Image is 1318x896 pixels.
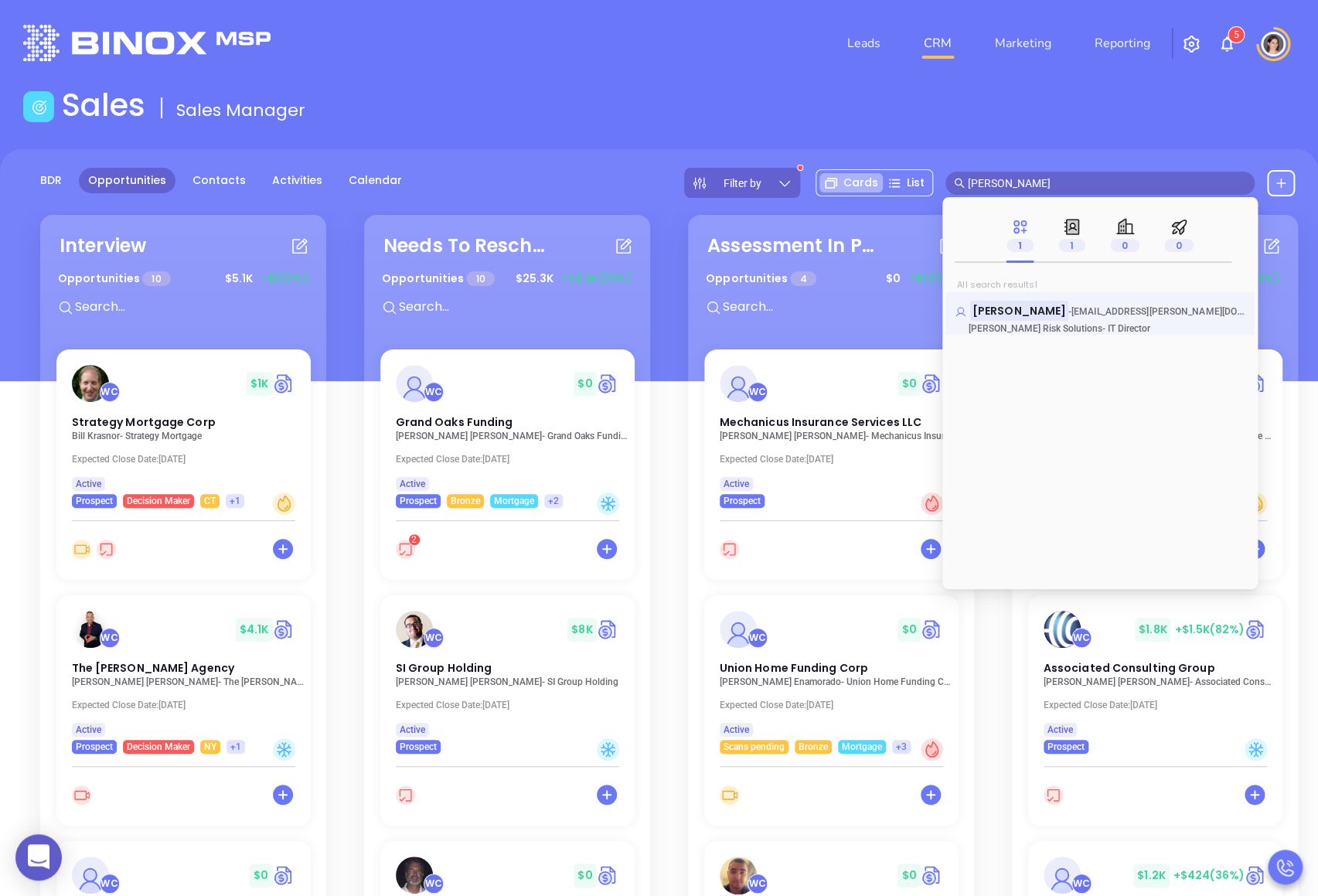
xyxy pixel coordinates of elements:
span: 4 [790,271,816,286]
sup: 5 [1228,27,1244,43]
a: Contacts [183,168,255,193]
p: Justin Kraus [955,303,1245,311]
img: Quote [273,864,295,887]
span: [EMAIL_ADDRESS][PERSON_NAME][DOMAIN_NAME] [1071,303,1295,319]
img: iconNotification [1218,35,1236,53]
a: profileWalter Contreras$4.1KCircle dollarThe [PERSON_NAME] Agency[PERSON_NAME] [PERSON_NAME]- The... [56,595,311,754]
a: profileWalter Contreras$0Circle dollarMechanicus Insurance Services LLC[PERSON_NAME] [PERSON_NAME... [704,349,959,508]
div: Walter Contreras [748,382,768,402]
div: Warm [273,492,295,515]
img: Grand Oaks Funding [396,365,433,402]
a: CRM [918,28,958,59]
span: SI Group Holding [396,660,492,676]
span: $ 1.8K [1135,618,1171,642]
a: Quote [597,864,619,887]
img: Quote [597,372,619,395]
span: 10 [142,271,170,286]
h1: Sales [62,87,145,124]
img: Union Home Funding Corp [720,611,757,648]
img: logo [23,25,271,61]
p: Expected Close Date: [DATE] [720,454,952,465]
div: Needs To Reschedule [383,232,553,260]
div: Cold [597,738,619,761]
span: 1 [1006,239,1034,252]
span: All search results 1 [957,278,1037,291]
p: Juan Enamorado - Union Home Funding Corp [720,676,952,687]
p: Expected Close Date: [DATE] [72,454,304,465]
input: Search... [721,297,953,317]
span: Active [76,475,101,492]
p: Expected Close Date: [DATE] [396,454,628,465]
img: Quote [921,618,943,641]
div: Hot [921,738,943,761]
span: Mechanicus Insurance Services LLC [720,414,921,430]
div: Walter Contreras [100,628,120,648]
a: Opportunities [79,168,175,193]
span: Active [400,475,425,492]
span: $ 0 [882,267,904,291]
img: Quote [273,618,295,641]
p: - IT Director [955,323,1187,334]
p: Expected Close Date: [DATE] [720,700,952,710]
span: 0 [1110,239,1139,252]
p: Stephen Demaria - Associated Consulting Group [1044,676,1275,687]
div: Walter Contreras [1071,874,1092,894]
div: Cards [819,173,883,192]
div: Cold [597,492,619,515]
a: BDR [31,168,71,193]
span: search [954,178,965,189]
img: Quote [921,372,943,395]
div: List [883,173,929,192]
a: Calendar [339,168,411,193]
span: $ 0 [250,864,272,887]
span: +3 [896,738,907,755]
span: +$1.5K (82%) [1174,622,1244,637]
img: Quote [1245,618,1267,641]
img: Insurance Advisory Group [396,857,433,894]
mark: [PERSON_NAME] [970,301,1068,320]
img: Cosmos Associates Insurance Brokerage Corp [720,857,757,894]
span: Strategy Mortgage Corp [72,414,216,430]
img: Peoples First Insurance [72,857,109,894]
p: Opportunities [706,264,816,293]
p: David Schonbrun - Mechanicus Insurance Services LLC [720,431,952,441]
span: 0 [1164,239,1194,252]
span: $ 25.3K [512,267,557,291]
span: Mortgage [494,492,534,509]
span: $ 0 [897,618,920,642]
span: 5 [1233,29,1238,40]
a: [PERSON_NAME]-[EMAIL_ADDRESS][PERSON_NAME][DOMAIN_NAME][PERSON_NAME] Risk Solutions- IT Director [955,303,1245,334]
a: Activities [263,168,332,193]
p: Expected Close Date: [DATE] [1044,700,1275,710]
a: Marketing [989,28,1057,59]
a: profileWalter Contreras$8KCircle dollarSI Group Holding[PERSON_NAME] [PERSON_NAME]- SI Group Hold... [380,595,635,754]
div: Walter Contreras [424,874,444,894]
span: +$8.3K (33%) [561,271,632,287]
span: Active [76,721,101,738]
a: Reporting [1088,28,1156,59]
img: Quote [273,372,295,395]
p: Michael Guillen - The Michael Guillen Agency [72,676,304,687]
span: CT [204,492,216,509]
div: Hot [921,492,943,515]
img: The Michael Guillen Agency [72,611,109,648]
img: Quote [921,864,943,887]
span: 1 [1058,239,1085,252]
span: $ 4.1K [236,618,273,642]
span: $ 0 [574,864,596,887]
img: Associated Consulting Group [1044,611,1081,648]
span: $ 5.1K [221,267,257,291]
p: Christopher Caggiano - Grand Oaks Funding LLC [396,431,628,441]
span: $ 0 [897,864,920,887]
a: profileWalter Contreras$1.8K+$1.5K(82%)Circle dollarAssociated Consulting Group[PERSON_NAME] [PER... [1028,595,1282,754]
img: SI Group Holding [396,611,433,648]
img: Quote [597,618,619,641]
span: $ 0 [574,372,596,396]
img: user [1261,32,1286,56]
span: Prospect [724,492,761,509]
input: Search... [397,297,629,317]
